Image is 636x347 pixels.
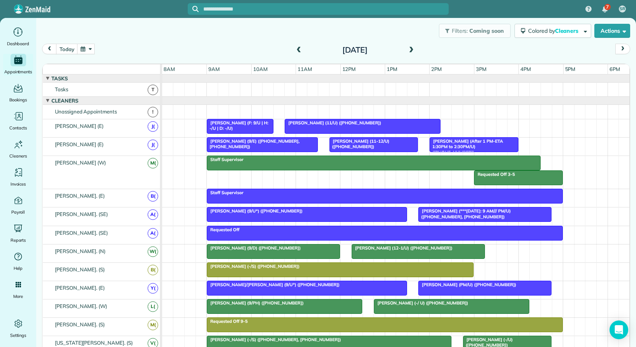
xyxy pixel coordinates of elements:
span: M( [148,320,158,330]
span: [PERSON_NAME]. (N) [53,248,107,254]
a: Appointments [3,54,33,76]
span: 6pm [608,66,622,72]
span: Invoices [11,180,26,188]
h2: [DATE] [306,46,403,54]
span: Payroll [11,208,25,216]
span: W( [148,246,158,257]
span: 12pm [341,66,358,72]
a: Help [3,250,33,272]
span: [PERSON_NAME] (After 1 PM-ETA 1:30PM to 2:30PM/U) ([PHONE_NUMBER]) [429,138,503,155]
button: Focus search [188,6,199,12]
span: A( [148,228,158,239]
span: Y( [148,283,158,294]
a: Cleaners [3,138,33,160]
span: 7 [606,4,609,10]
span: [PERSON_NAME]. (E) [53,285,106,291]
span: 2pm [430,66,443,72]
span: [PERSON_NAME] (***[DATE]: 9 AM/// PM/U) ([PHONE_NUMBER], [PHONE_NUMBER]) [418,208,511,219]
span: 10am [252,66,269,72]
span: J( [148,140,158,150]
span: [PERSON_NAME] (W) [53,159,107,166]
span: Tasks [50,75,69,81]
span: [PERSON_NAME]. (W) [53,303,109,309]
a: Bookings [3,82,33,104]
span: [PERSON_NAME] (F: 9/U | H: -/U | D: -/U) [206,120,268,131]
span: [PERSON_NAME]. (S) [53,266,106,273]
span: ! [148,107,158,117]
button: Colored byCleaners [514,24,591,38]
svg: Focus search [192,6,199,12]
span: [PERSON_NAME] (9/U*) ([PHONE_NUMBER]) [206,208,303,214]
span: 11am [296,66,314,72]
span: Reports [11,236,26,244]
span: Requested Off 3-5 [474,172,515,177]
span: 4pm [519,66,532,72]
span: 3pm [474,66,488,72]
span: More [13,292,23,300]
span: [PERSON_NAME] (E) [53,123,105,129]
span: [PERSON_NAME]/[PERSON_NAME] (9/U*) ([PHONE_NUMBER]) [206,282,340,287]
span: T [148,85,158,95]
span: [PERSON_NAME] (E) [53,141,105,147]
span: B( [148,191,158,202]
span: Filters: [452,27,468,34]
span: Cleaners [555,27,580,34]
span: Colored by [528,27,581,34]
span: J( [148,121,158,132]
span: M( [148,158,158,168]
span: [PERSON_NAME] (11-12/U) ([PHONE_NUMBER]) [329,138,389,149]
span: Bookings [9,96,27,104]
span: [US_STATE][PERSON_NAME]. (S) [53,340,134,346]
span: Cleaners [9,152,27,160]
button: next [615,44,630,54]
span: [PERSON_NAME]. (S) [53,321,106,328]
span: 9am [207,66,221,72]
span: B( [148,265,158,275]
span: SR [620,6,625,12]
a: Settings [3,317,33,339]
div: Open Intercom Messenger [610,320,628,339]
span: Staff Supervisor [206,190,244,195]
span: [PERSON_NAME] (9/E) ([PHONE_NUMBER], [PHONE_NUMBER]) [206,138,300,149]
span: Contacts [9,124,27,132]
span: Settings [10,331,26,339]
span: [PERSON_NAME] (11/U) ([PHONE_NUMBER]) [284,120,381,126]
span: [PERSON_NAME] (9/PH) ([PHONE_NUMBER]) [206,300,304,306]
div: 7 unread notifications [597,1,613,18]
span: Unassigned Appointments [53,108,118,115]
span: 1pm [385,66,399,72]
span: Requested Off [206,227,240,232]
span: A( [148,209,158,220]
span: 5pm [564,66,577,72]
button: Actions [594,24,630,38]
a: Payroll [3,194,33,216]
span: Coming soon [469,27,504,34]
span: [PERSON_NAME]. (E) [53,193,106,199]
a: Dashboard [3,26,33,48]
a: Invoices [3,166,33,188]
span: Appointments [4,68,32,76]
button: today [56,44,78,54]
span: Staff Supervisor [206,157,244,162]
a: Contacts [3,110,33,132]
span: [PERSON_NAME] (-/ U) ([PHONE_NUMBER]) [373,300,469,306]
span: Dashboard [7,40,29,48]
a: Reports [3,222,33,244]
span: Cleaners [50,97,80,104]
span: Requested Off 9-5 [206,319,248,324]
span: [PERSON_NAME] (9/D) ([PHONE_NUMBER]) [206,245,301,251]
span: Tasks [53,86,70,92]
span: L( [148,301,158,312]
span: [PERSON_NAME] (PM/U) ([PHONE_NUMBER]) [418,282,516,287]
span: 8am [162,66,176,72]
span: [PERSON_NAME] (12-1/U) ([PHONE_NUMBER]) [351,245,453,251]
span: Help [14,264,23,272]
button: prev [42,44,57,54]
span: [PERSON_NAME] (-/S) ([PHONE_NUMBER]) [206,264,300,269]
span: [PERSON_NAME]. (SE) [53,230,109,236]
span: [PERSON_NAME]. (SE) [53,211,109,217]
span: [PERSON_NAME] (-/S) ([PHONE_NUMBER], [PHONE_NUMBER]) [206,337,341,342]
